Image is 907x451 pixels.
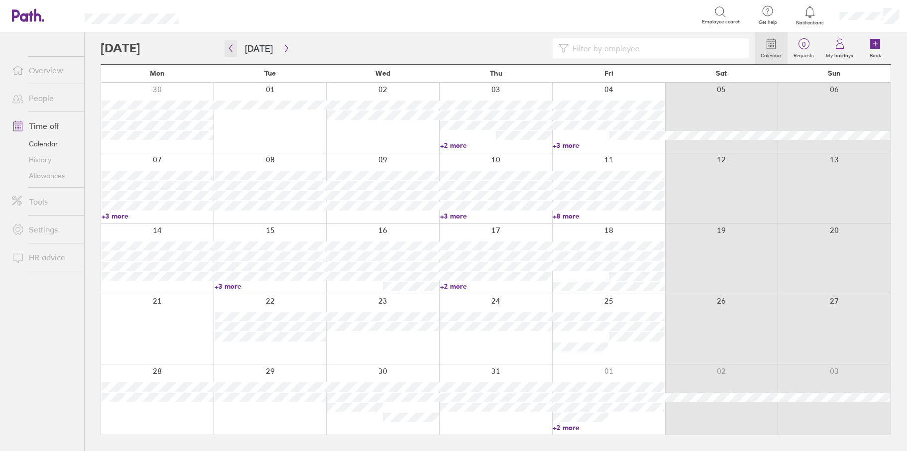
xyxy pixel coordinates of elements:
span: Wed [375,69,390,77]
a: Calendar [4,136,84,152]
span: Mon [150,69,165,77]
span: Get help [752,19,784,25]
label: Requests [788,50,820,59]
a: History [4,152,84,168]
a: Calendar [755,32,788,64]
a: +3 more [102,212,214,221]
span: Tue [264,69,276,77]
a: People [4,88,84,108]
label: Calendar [755,50,788,59]
a: +3 more [553,141,665,150]
a: +3 more [440,212,552,221]
a: +2 more [553,423,665,432]
span: Fri [604,69,613,77]
label: Book [864,50,887,59]
button: [DATE] [237,40,281,57]
input: Filter by employee [568,39,743,58]
span: Notifications [794,20,826,26]
span: Sat [716,69,727,77]
span: Sun [828,69,841,77]
a: Overview [4,60,84,80]
a: 0Requests [788,32,820,64]
span: Employee search [702,19,741,25]
a: +3 more [215,282,327,291]
a: Notifications [794,5,826,26]
span: 0 [788,40,820,48]
a: Settings [4,220,84,239]
a: HR advice [4,247,84,267]
div: Search [206,10,231,19]
a: Book [859,32,891,64]
span: Thu [490,69,502,77]
a: My holidays [820,32,859,64]
a: +8 more [553,212,665,221]
label: My holidays [820,50,859,59]
a: +2 more [440,141,552,150]
a: Allowances [4,168,84,184]
a: Time off [4,116,84,136]
a: Tools [4,192,84,212]
a: +2 more [440,282,552,291]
